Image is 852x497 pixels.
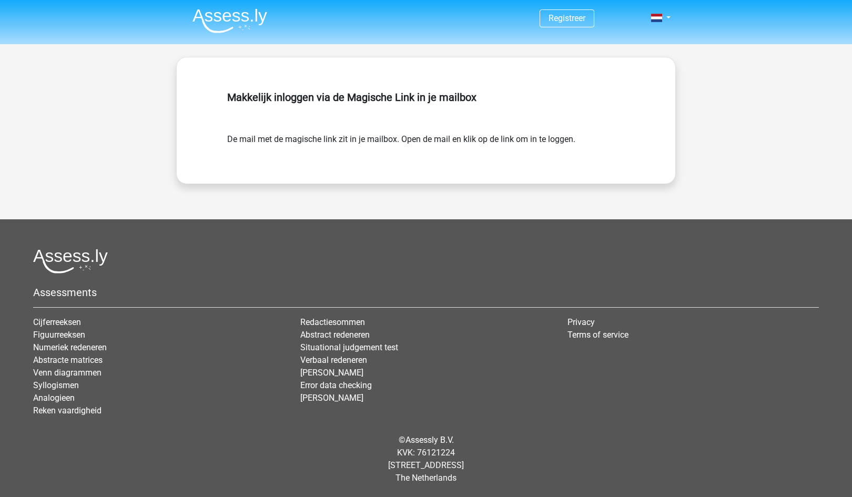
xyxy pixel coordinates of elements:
[33,355,103,365] a: Abstracte matrices
[227,133,625,146] form: De mail met de magische link zit in je mailbox. Open de mail en klik op de link om in te loggen.
[33,368,102,378] a: Venn diagrammen
[192,8,267,33] img: Assessly
[33,317,81,327] a: Cijferreeksen
[300,355,367,365] a: Verbaal redeneren
[33,342,107,352] a: Numeriek redeneren
[300,393,363,403] a: [PERSON_NAME]
[33,393,75,403] a: Analogieen
[33,249,108,273] img: Assessly logo
[300,342,398,352] a: Situational judgement test
[25,425,827,493] div: © KVK: 76121224 [STREET_ADDRESS] The Netherlands
[405,435,454,445] a: Assessly B.V.
[33,330,85,340] a: Figuurreeksen
[549,13,585,23] a: Registreer
[33,286,819,299] h5: Assessments
[567,317,595,327] a: Privacy
[300,317,365,327] a: Redactiesommen
[33,380,79,390] a: Syllogismen
[567,330,628,340] a: Terms of service
[33,405,102,415] a: Reken vaardigheid
[300,368,363,378] a: [PERSON_NAME]
[300,330,370,340] a: Abstract redeneren
[227,91,625,104] h5: Makkelijk inloggen via de Magische Link in je mailbox
[300,380,372,390] a: Error data checking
